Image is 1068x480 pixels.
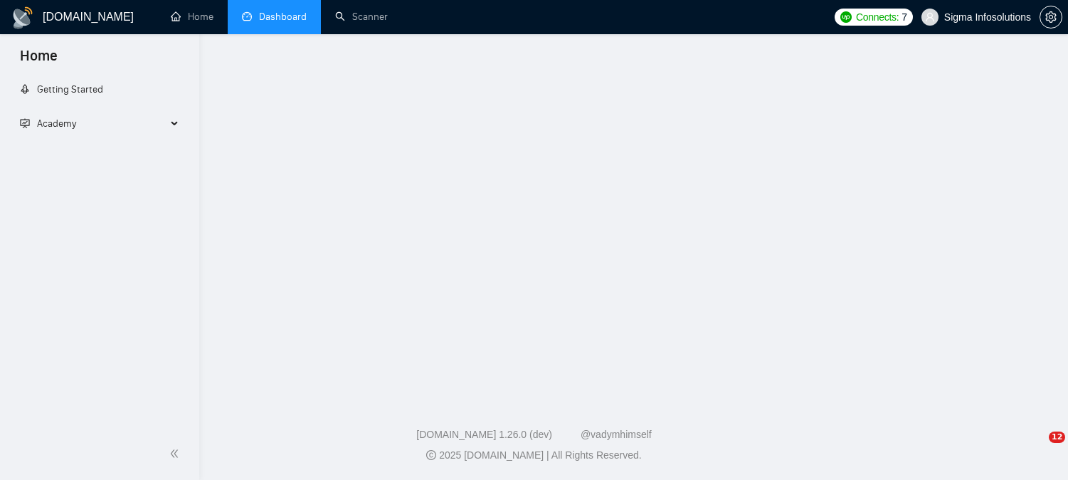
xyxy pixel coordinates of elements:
[11,6,34,29] img: logo
[426,450,436,460] span: copyright
[20,83,103,95] a: rocketGetting Started
[1049,432,1065,443] span: 12
[581,429,652,440] a: @vadymhimself
[169,447,184,461] span: double-left
[11,448,1057,463] div: 2025 [DOMAIN_NAME] | All Rights Reserved.
[20,118,76,130] span: Academy
[1040,11,1062,23] a: setting
[20,118,30,128] span: fund-projection-screen
[1040,6,1062,28] button: setting
[902,9,907,25] span: 7
[925,12,935,22] span: user
[1020,432,1054,466] iframe: Intercom live chat
[188,11,213,23] span: Home
[840,11,852,23] img: upwork-logo.png
[9,46,69,75] span: Home
[171,11,181,21] span: home
[856,9,899,25] span: Connects:
[9,75,190,104] li: Getting Started
[37,118,76,130] span: Academy
[242,11,307,23] a: dashboardDashboard
[416,429,552,440] a: [DOMAIN_NAME] 1.26.0 (dev)
[335,11,388,23] a: searchScanner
